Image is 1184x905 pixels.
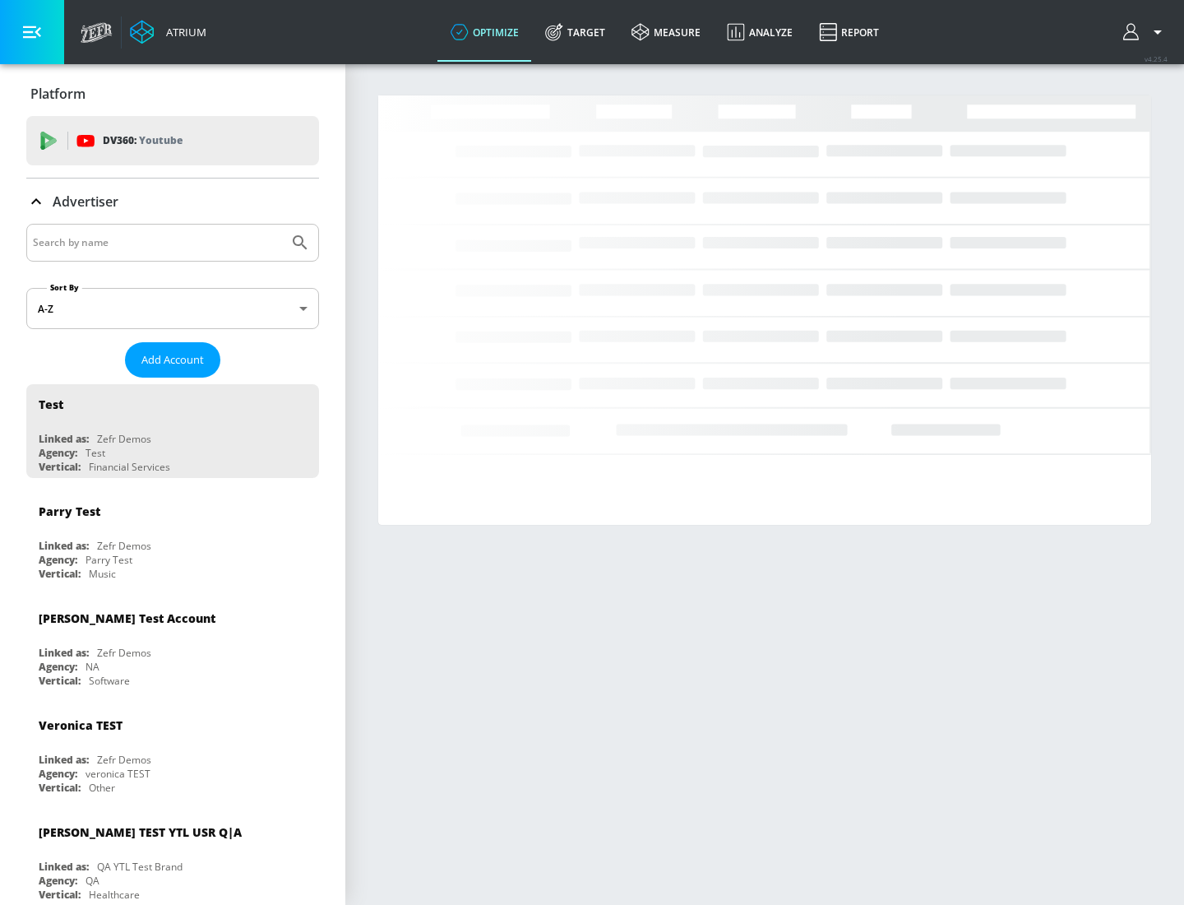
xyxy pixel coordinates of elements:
[97,539,151,553] div: Zefr Demos
[39,753,89,767] div: Linked as:
[26,705,319,799] div: Veronica TESTLinked as:Zefr DemosAgency:veronica TESTVertical:Other
[33,232,282,253] input: Search by name
[89,674,130,688] div: Software
[47,282,82,293] label: Sort By
[160,25,206,39] div: Atrium
[26,288,319,329] div: A-Z
[86,660,99,674] div: NA
[86,446,105,460] div: Test
[39,874,77,888] div: Agency:
[39,432,89,446] div: Linked as:
[86,553,132,567] div: Parry Test
[39,504,100,519] div: Parry Test
[1145,54,1168,63] span: v 4.25.4
[806,2,892,62] a: Report
[39,539,89,553] div: Linked as:
[130,20,206,44] a: Atrium
[532,2,618,62] a: Target
[39,860,89,874] div: Linked as:
[39,610,215,626] div: [PERSON_NAME] Test Account
[26,598,319,692] div: [PERSON_NAME] Test AccountLinked as:Zefr DemosAgency:NAVertical:Software
[26,384,319,478] div: TestLinked as:Zefr DemosAgency:TestVertical:Financial Services
[86,767,150,781] div: veronica TEST
[39,717,123,733] div: Veronica TEST
[39,446,77,460] div: Agency:
[97,753,151,767] div: Zefr Demos
[86,874,99,888] div: QA
[97,860,183,874] div: QA YTL Test Brand
[53,193,118,211] p: Advertiser
[89,567,116,581] div: Music
[39,553,77,567] div: Agency:
[39,660,77,674] div: Agency:
[89,460,170,474] div: Financial Services
[26,71,319,117] div: Platform
[39,460,81,474] div: Vertical:
[97,646,151,660] div: Zefr Demos
[437,2,532,62] a: optimize
[26,491,319,585] div: Parry TestLinked as:Zefr DemosAgency:Parry TestVertical:Music
[39,646,89,660] div: Linked as:
[39,888,81,902] div: Vertical:
[89,888,140,902] div: Healthcare
[103,132,183,150] p: DV360:
[39,567,81,581] div: Vertical:
[125,342,220,378] button: Add Account
[39,767,77,781] div: Agency:
[141,350,204,369] span: Add Account
[26,179,319,225] div: Advertiser
[39,781,81,795] div: Vertical:
[97,432,151,446] div: Zefr Demos
[30,85,86,103] p: Platform
[26,116,319,165] div: DV360: Youtube
[39,824,242,840] div: [PERSON_NAME] TEST YTL USR Q|A
[714,2,806,62] a: Analyze
[39,397,63,412] div: Test
[139,132,183,149] p: Youtube
[39,674,81,688] div: Vertical:
[89,781,115,795] div: Other
[618,2,714,62] a: measure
